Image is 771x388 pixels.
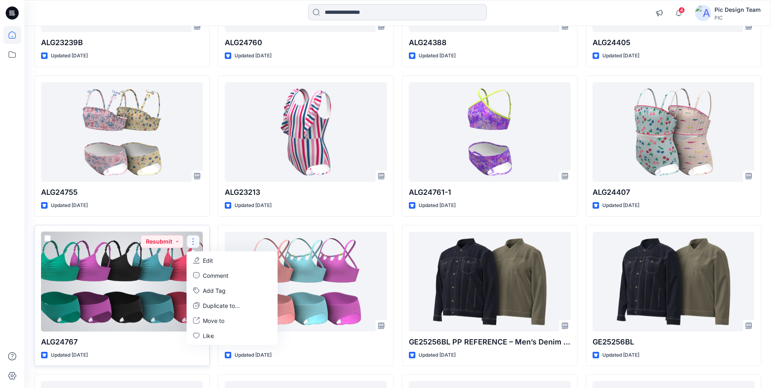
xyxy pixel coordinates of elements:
[225,37,387,48] p: ALG24760
[225,187,387,198] p: ALG23213
[203,316,224,325] p: Move to
[41,187,203,198] p: ALG24755
[419,52,456,60] p: Updated [DATE]
[593,37,754,48] p: ALG24405
[602,201,639,210] p: Updated [DATE]
[602,351,639,360] p: Updated [DATE]
[203,301,240,310] p: Duplicate to...
[409,37,571,48] p: ALG24388
[203,271,228,280] p: Comment
[602,52,639,60] p: Updated [DATE]
[409,82,571,182] a: ALG24761-1
[41,232,203,331] a: ALG24767
[203,331,214,340] p: Like
[203,256,213,265] p: Edit
[409,187,571,198] p: ALG24761-1
[41,336,203,348] p: ALG24767
[419,201,456,210] p: Updated [DATE]
[51,351,88,360] p: Updated [DATE]
[593,336,754,348] p: GE25256BL
[188,283,276,298] button: Add Tag
[695,5,711,21] img: avatar
[715,15,761,21] div: PIC
[51,52,88,60] p: Updated [DATE]
[225,232,387,331] a: ALG24768
[593,82,754,182] a: ALG24407
[41,37,203,48] p: ALG23239B
[409,232,571,331] a: GE25256BL PP REFERENCE – Men’s Denim Jacket
[51,201,88,210] p: Updated [DATE]
[235,351,271,360] p: Updated [DATE]
[593,232,754,331] a: GE25256BL
[235,52,271,60] p: Updated [DATE]
[419,351,456,360] p: Updated [DATE]
[409,336,571,348] p: GE25256BL PP REFERENCE – Men’s Denim Jacket
[225,82,387,182] a: ALG23213
[678,7,685,13] span: 4
[715,5,761,15] div: Pic Design Team
[41,82,203,182] a: ALG24755
[225,336,387,348] p: ALG24768
[593,187,754,198] p: ALG24407
[235,201,271,210] p: Updated [DATE]
[188,253,276,268] a: Edit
